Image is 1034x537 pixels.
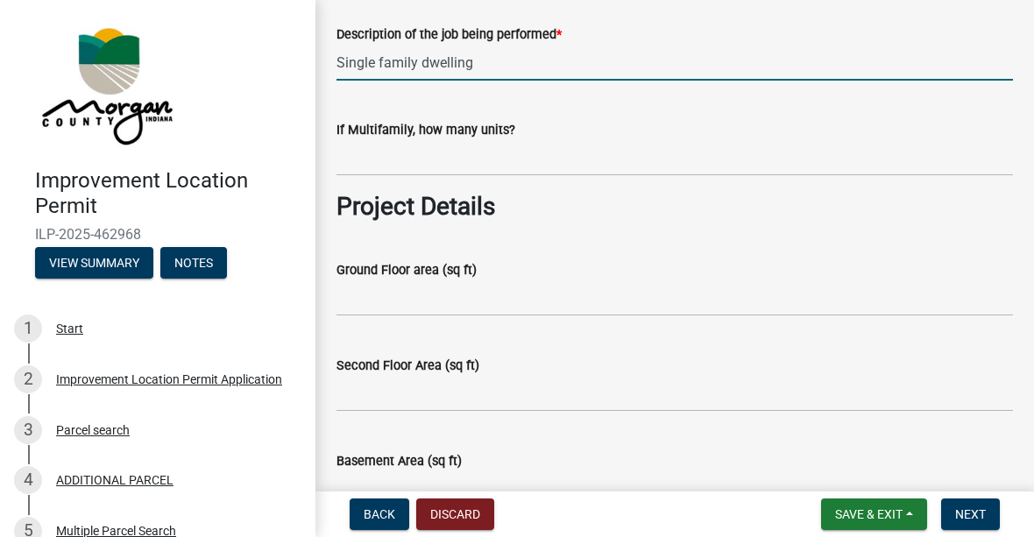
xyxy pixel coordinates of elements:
span: ILP-2025-462968 [35,226,280,243]
div: Start [56,322,83,335]
wm-modal-confirm: Summary [35,257,153,271]
span: Save & Exit [835,507,903,521]
div: 3 [14,416,42,444]
button: Next [941,498,1000,530]
div: Parcel search [56,424,130,436]
label: Basement Area (sq ft) [336,456,462,468]
div: ADDITIONAL PARCEL [56,474,174,486]
button: Save & Exit [821,498,927,530]
button: Discard [416,498,494,530]
div: 2 [14,365,42,393]
wm-modal-confirm: Notes [160,257,227,271]
div: Improvement Location Permit Application [56,373,282,385]
div: 4 [14,466,42,494]
span: Next [955,507,986,521]
h4: Improvement Location Permit [35,168,301,219]
img: Morgan County, Indiana [35,18,176,150]
button: Back [350,498,409,530]
button: Notes [160,247,227,279]
label: Second Floor Area (sq ft) [336,360,479,372]
label: If Multifamily, how many units? [336,124,515,137]
label: Description of the job being performed [336,29,562,41]
div: 1 [14,314,42,343]
span: Back [364,507,395,521]
label: Ground Floor area (sq ft) [336,265,477,277]
div: Multiple Parcel Search [56,525,176,537]
button: View Summary [35,247,153,279]
strong: Project Details [336,192,495,221]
